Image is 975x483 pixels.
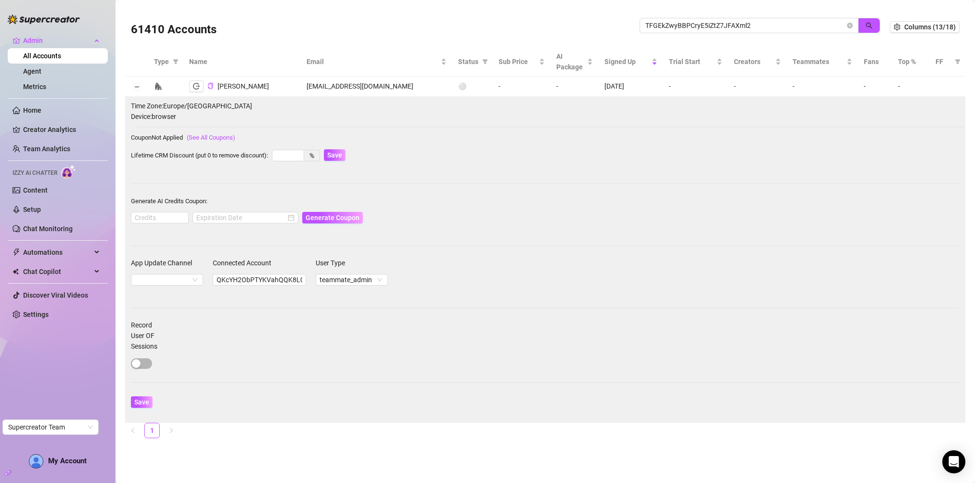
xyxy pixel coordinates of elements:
[23,245,91,260] span: Automations
[145,423,159,438] a: 1
[125,423,141,438] li: Previous Page
[728,47,787,77] th: Creators
[316,258,351,268] label: User Type
[302,212,363,223] button: Generate Coupon
[131,101,960,111] span: Time Zone: Europe/[GEOGRAPHIC_DATA]
[171,54,180,69] span: filter
[131,320,169,352] label: Record User OF Sessions
[892,47,930,77] th: Top %
[13,268,19,275] img: Chat Copilot
[164,423,179,438] button: right
[324,149,346,161] button: Save
[493,77,551,97] td: -
[13,248,20,256] span: thunderbolt
[213,258,278,268] label: Connected Account
[23,122,100,137] a: Creator Analytics
[663,77,728,97] td: -
[164,423,179,438] li: Next Page
[218,82,269,90] span: [PERSON_NAME]
[183,47,301,77] th: Name
[23,67,41,75] a: Agent
[213,274,306,286] input: Connected Account
[858,47,892,77] th: Fans
[8,420,93,434] span: Supercreator Team
[327,151,342,159] span: Save
[866,22,872,29] span: search
[125,423,141,438] button: left
[131,212,188,223] input: Credits
[306,214,359,222] span: Generate Coupon
[193,83,200,90] span: logout
[131,197,207,205] span: Generate AI Credits Coupon:
[187,134,235,141] a: (See All Coupons)
[134,398,149,406] span: Save
[599,47,663,77] th: Signed Up
[13,37,20,44] span: crown
[23,106,41,114] a: Home
[23,186,48,194] a: Content
[131,134,183,141] span: Coupon Not Applied
[604,56,650,67] span: Signed Up
[29,455,43,468] img: AD_cMMTxCeTpmN1d5MnKJ1j-_uXZCpTKapSSqNGg4PyXtR_tCW7gZXTNmFz2tpVv9LSyNV7ff1CaS4f4q0HLYKULQOwoM5GQR...
[892,77,930,97] td: -
[130,428,136,433] span: left
[196,212,286,223] input: Expiration Date
[645,20,845,31] input: Search by UID / Name / Email / Creator Username
[8,14,80,24] img: logo-BBDzfeDw.svg
[23,225,73,233] a: Chat Monitoring
[23,145,70,153] a: Team Analytics
[599,77,663,97] td: [DATE]
[207,83,214,90] button: Copy Account UID
[304,150,320,161] div: %
[936,56,951,67] span: FF
[207,83,214,89] span: copy
[23,206,41,213] a: Setup
[458,56,478,67] span: Status
[48,457,87,465] span: My Account
[734,56,773,67] span: Creators
[5,470,12,476] span: build
[133,83,141,91] button: Collapse row
[847,23,853,28] button: close-circle
[493,47,551,77] th: Sub Price
[23,311,49,318] a: Settings
[131,152,268,159] span: Lifetime CRM Discount (put 0 to remove discount):
[458,82,466,90] span: ⚪
[23,264,91,279] span: Chat Copilot
[480,54,490,69] span: filter
[23,52,61,60] a: All Accounts
[23,291,88,299] a: Discover Viral Videos
[904,23,956,31] span: Columns (13/18)
[189,80,204,92] button: logout
[13,169,57,178] span: Izzy AI Chatter
[793,56,845,67] span: Teammates
[173,59,179,65] span: filter
[551,77,599,97] td: -
[144,423,160,438] li: 1
[154,56,169,67] span: Type
[307,56,439,67] span: Email
[890,21,960,33] button: Columns (13/18)
[131,22,217,38] h3: 61410 Accounts
[556,51,585,72] span: AI Package
[61,165,76,179] img: AI Chatter
[894,24,900,30] span: setting
[482,59,488,65] span: filter
[23,33,91,48] span: Admin
[168,428,174,433] span: right
[154,81,162,91] div: 🦍
[955,59,961,65] span: filter
[301,47,452,77] th: Email
[131,258,198,268] label: App Update Channel
[858,77,892,97] td: -
[131,396,153,408] button: Save
[131,111,960,122] span: Device: browser
[23,83,46,91] a: Metrics
[551,47,599,77] th: AI Package
[942,450,965,473] div: Open Intercom Messenger
[787,47,859,77] th: Teammates
[499,56,537,67] span: Sub Price
[953,54,962,69] span: filter
[301,77,452,97] td: [EMAIL_ADDRESS][DOMAIN_NAME]
[663,47,728,77] th: Trial Start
